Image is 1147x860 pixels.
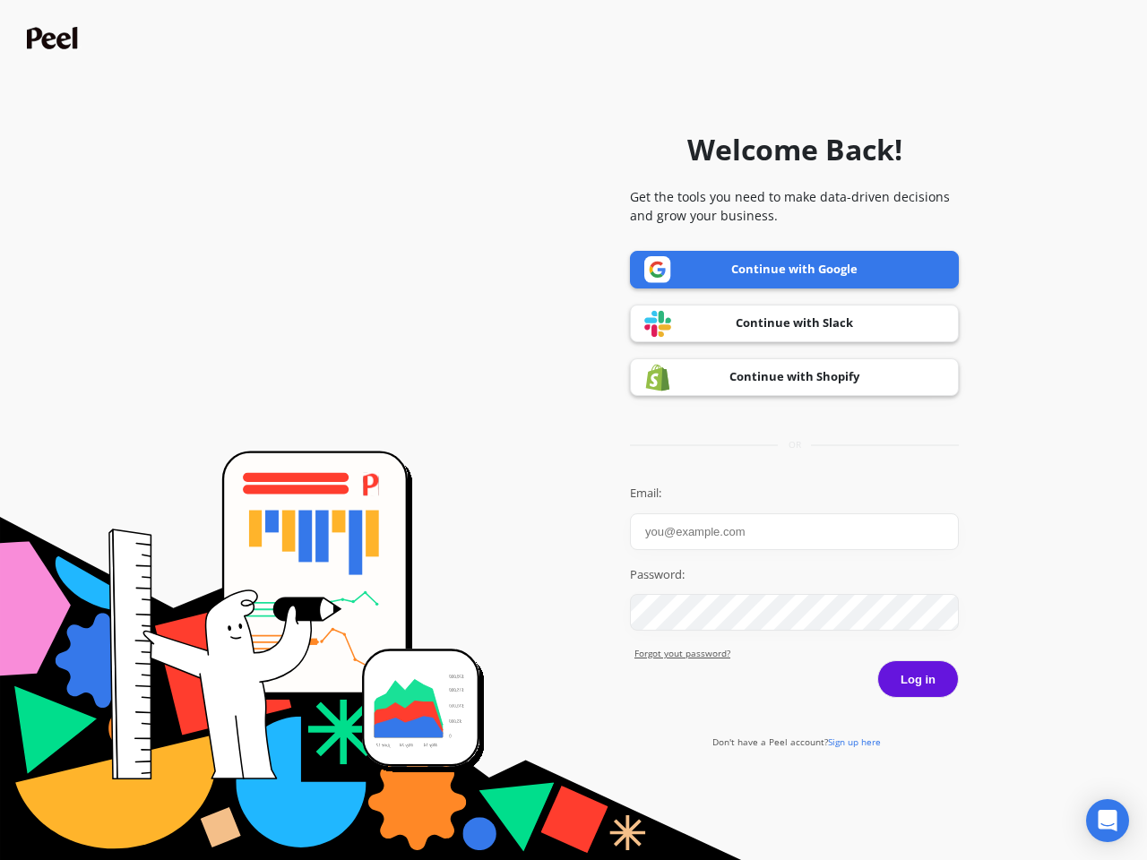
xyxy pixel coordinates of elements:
[630,513,959,550] input: you@example.com
[687,128,902,171] h1: Welcome Back!
[712,735,881,748] a: Don't have a Peel account?Sign up here
[630,566,959,584] label: Password:
[1086,799,1129,842] div: Open Intercom Messenger
[828,735,881,748] span: Sign up here
[630,438,959,451] div: or
[644,256,671,283] img: Google logo
[630,305,959,342] a: Continue with Slack
[630,358,959,396] a: Continue with Shopify
[877,660,959,698] button: Log in
[644,310,671,338] img: Slack logo
[630,251,959,288] a: Continue with Google
[634,647,959,660] a: Forgot yout password?
[630,187,959,225] p: Get the tools you need to make data-driven decisions and grow your business.
[644,364,671,391] img: Shopify logo
[630,485,959,503] label: Email:
[27,27,82,49] img: Peel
